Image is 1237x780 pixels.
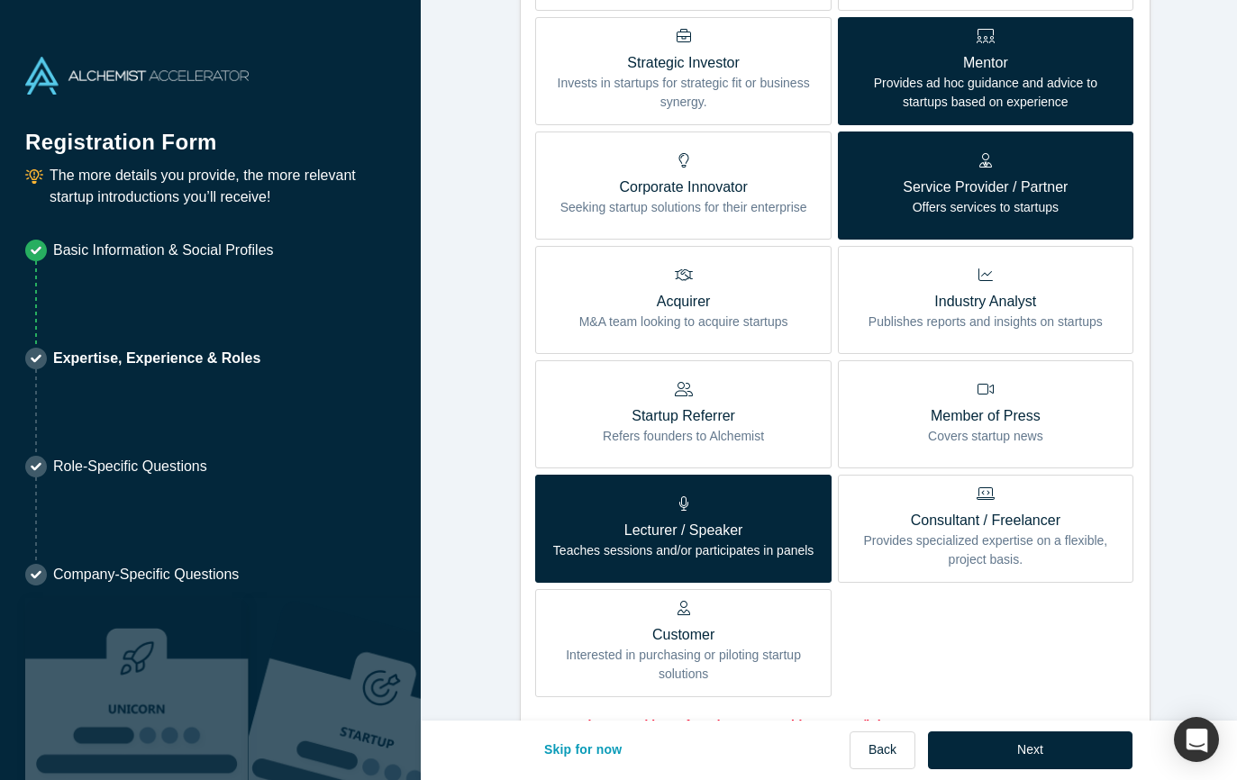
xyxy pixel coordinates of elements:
p: Publishes reports and insights on startups [869,313,1103,331]
p: Corporate Innovator [560,177,807,198]
p: M&A team looking to acquire startups [579,313,788,331]
img: Alchemist Accelerator Logo [25,57,249,95]
p: Teaches sessions and/or participates in panels [553,541,814,560]
p: Service Provider / Partner [903,177,1068,198]
p: Startup Referrer [603,405,764,427]
p: Role-Specific Questions [53,456,207,477]
p: Interested in purchasing or piloting startup solutions [549,646,817,684]
p: Refers founders to Alchemist [603,427,764,446]
button: Back [850,731,915,769]
p: Customer [549,624,817,646]
p: Expertise, Experience & Roles [53,348,260,369]
p: Member of Press [928,405,1043,427]
p: Strategic Investor [549,52,817,74]
p: Invests in startups for strategic fit or business synergy. [549,74,817,112]
p: Company-Specific Questions [53,564,239,585]
p: Seeking startup solutions for their enterprise [560,198,807,217]
p: Provides specialized expertise on a flexible, project basis. [851,531,1120,569]
h1: Registration Form [25,107,396,159]
p: Acquirer [579,291,788,313]
p: Consultant / Freelancer [851,510,1120,531]
button: Skip for now [525,731,641,769]
p: Basic Information & Social Profiles [53,240,274,261]
p: Offers services to startups [903,198,1068,217]
p: Lecturer / Speaker [553,520,814,541]
label: Are you interested in co-founder opportunities to start/join a new startup? [535,710,1135,735]
p: Mentor [851,52,1120,74]
p: The more details you provide, the more relevant startup introductions you’ll receive! [50,165,396,208]
p: Covers startup news [928,427,1043,446]
p: Industry Analyst [869,291,1103,313]
button: Next [928,731,1132,769]
p: Provides ad hoc guidance and advice to startups based on experience [851,74,1120,112]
